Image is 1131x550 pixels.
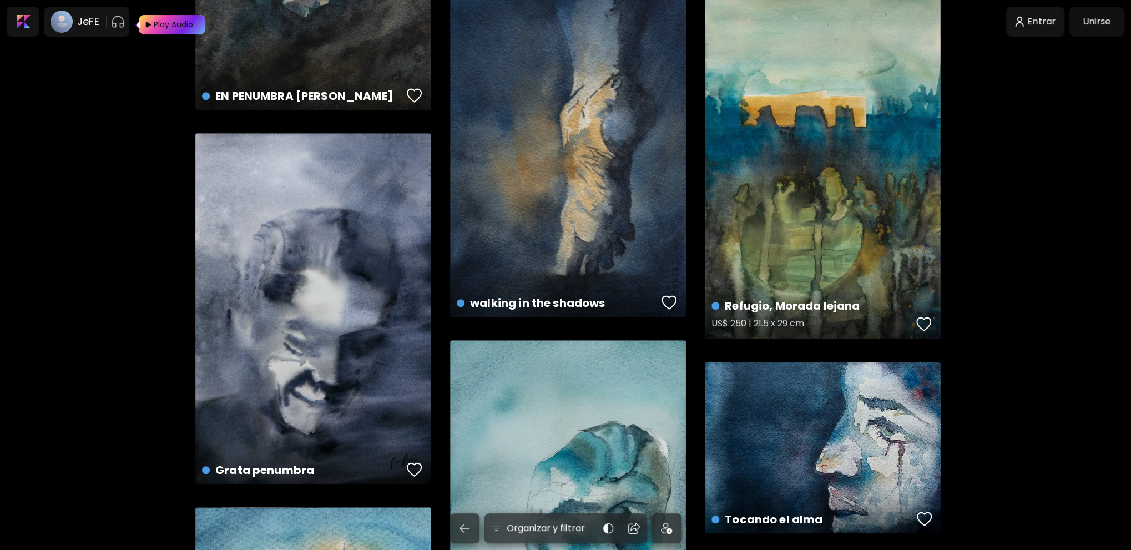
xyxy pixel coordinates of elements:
[450,513,479,543] button: back
[457,295,658,311] h4: walking in the shadows
[661,523,672,534] img: icon
[202,88,403,104] h4: EN PENUMBRA [PERSON_NAME]
[450,513,484,543] a: back
[111,13,125,31] button: pauseOutline IconGradient Icon
[1015,16,1024,28] img: login-icon
[404,84,425,107] button: favorites
[507,522,585,535] h6: Organizar y filtrar
[711,511,917,528] h4: Tocando el alma
[659,291,680,314] button: favorites
[153,15,194,34] div: Play Audio
[458,522,471,535] img: back
[917,511,932,527] img: favorites
[711,314,912,336] h5: US$ 250 | 21.5 x 29 cm
[134,15,141,35] img: Play
[139,15,153,34] img: Play
[711,297,912,314] h4: Refugio, Morada lejana
[77,15,99,28] h6: JeFE
[404,458,425,481] button: favorites
[195,133,431,484] a: Grata penumbrafavoriteshttps://cdn.kaleido.art/CDN/Artwork/131798/Primary/medium.webp?updated=592938
[1069,7,1124,37] a: Unirse
[202,462,403,478] h4: Grata penumbra
[913,313,935,335] button: favorites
